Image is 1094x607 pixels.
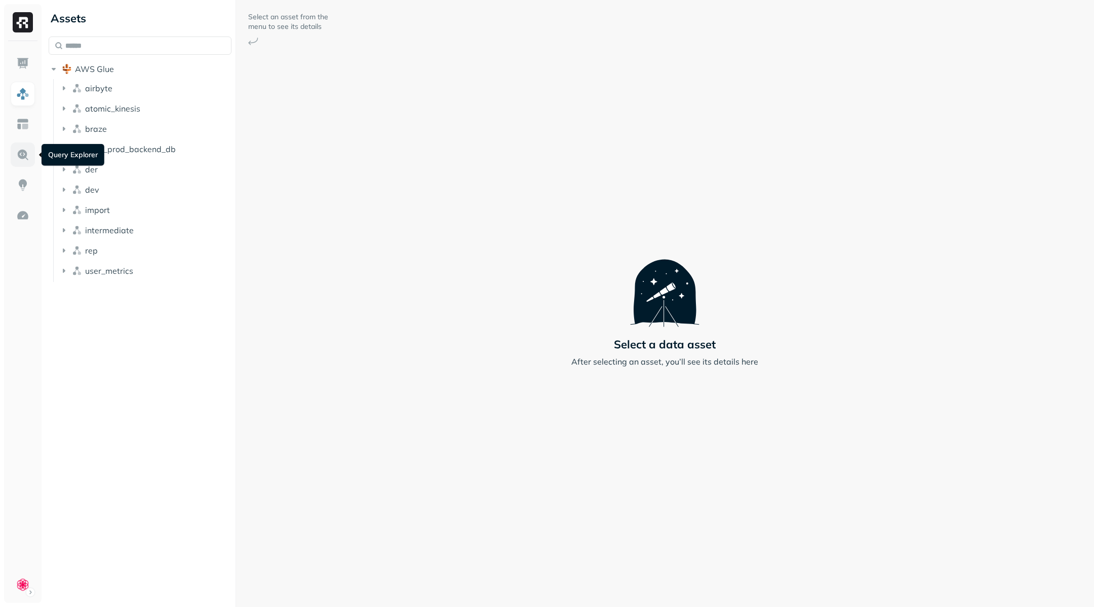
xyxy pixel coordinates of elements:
span: intermediate [85,225,134,235]
img: Ryft [13,12,33,32]
button: import [59,202,232,218]
button: atomic_kinesis [59,100,232,117]
img: Assets [16,87,29,100]
span: rep [85,245,98,256]
img: namespace [72,266,82,276]
button: airbyte [59,80,232,96]
button: user_metrics [59,263,232,279]
img: Asset Explorer [16,118,29,131]
img: namespace [72,245,82,256]
button: data_prod_backend_db [59,141,232,157]
img: Query Explorer [16,148,29,161]
img: Insights [16,178,29,192]
button: AWS Glue [49,61,231,77]
img: namespace [72,185,82,195]
img: Arrow [248,38,258,45]
img: namespace [72,205,82,215]
p: Select a data asset [614,337,716,351]
div: Query Explorer [42,144,104,166]
img: root [62,64,72,74]
button: dev [59,182,232,198]
img: namespace [72,103,82,114]
span: atomic_kinesis [85,103,140,114]
span: AWS Glue [75,64,114,74]
button: braze [59,121,232,137]
span: data_prod_backend_db [85,144,176,154]
button: intermediate [59,222,232,238]
img: namespace [72,124,82,134]
img: Clue [16,578,30,592]
span: user_metrics [85,266,133,276]
p: Select an asset from the menu to see its details [248,12,329,31]
img: namespace [72,83,82,93]
span: airbyte [85,83,112,93]
img: namespace [72,164,82,174]
p: After selecting an asset, you’ll see its details here [571,355,758,368]
img: Telescope [630,239,699,327]
img: namespace [72,225,82,235]
img: Optimization [16,209,29,222]
span: braze [85,124,107,134]
span: dev [85,185,99,195]
button: rep [59,242,232,259]
img: Dashboard [16,57,29,70]
div: Assets [49,10,231,26]
button: der [59,161,232,177]
span: import [85,205,110,215]
span: der [85,164,98,174]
